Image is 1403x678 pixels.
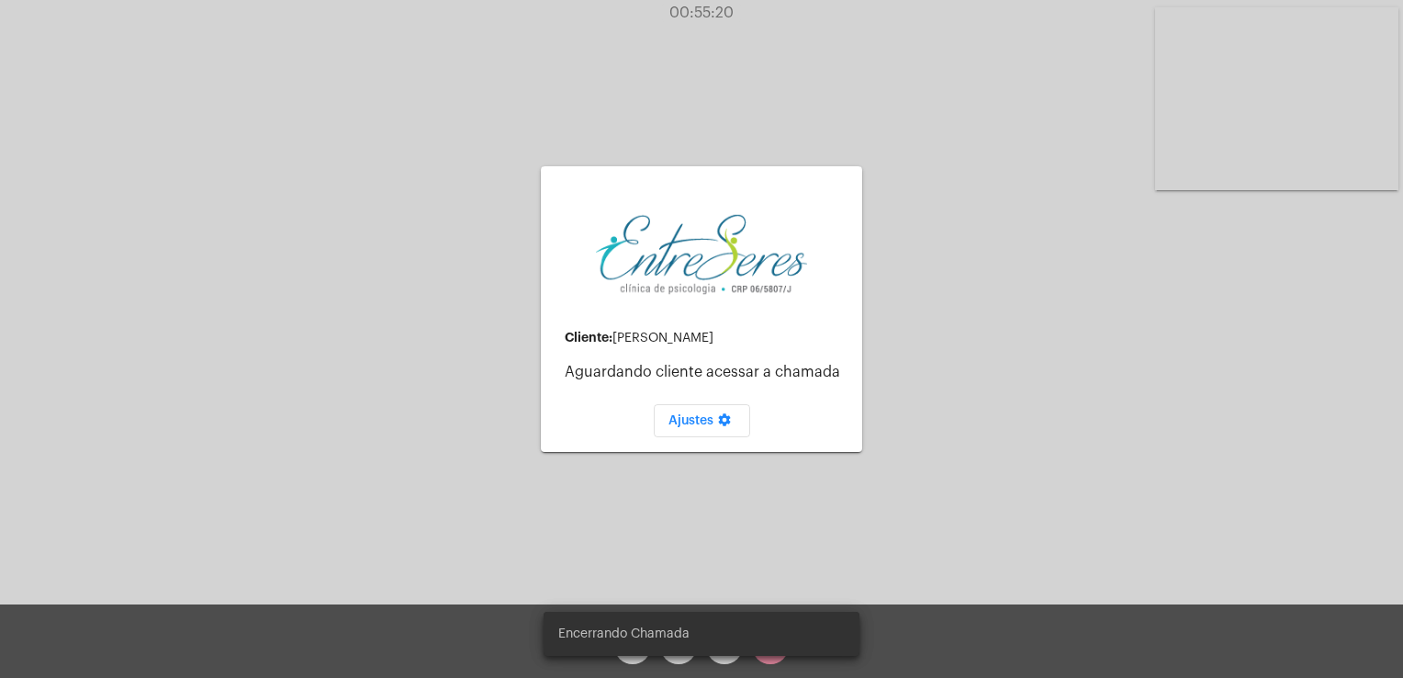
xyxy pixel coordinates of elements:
[558,625,690,643] span: Encerrando Chamada
[565,331,847,345] div: [PERSON_NAME]
[668,414,735,427] span: Ajustes
[713,412,735,435] mat-icon: settings
[654,404,750,437] button: Ajustes
[565,364,847,380] p: Aguardando cliente acessar a chamada
[669,6,734,20] span: 00:55:20
[596,212,807,296] img: aa27006a-a7e4-c883-abf8-315c10fe6841.png
[565,331,612,344] strong: Cliente:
